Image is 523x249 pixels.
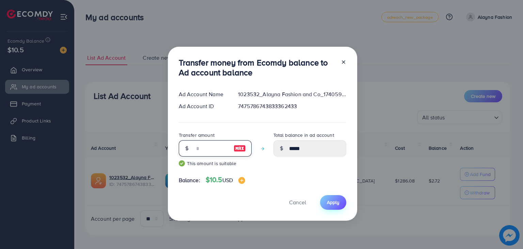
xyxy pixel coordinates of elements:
div: 1023532_Alayna Fashion and Co_1740592250339 [233,90,351,98]
h4: $10.5 [206,176,245,184]
small: This amount is suitable [179,160,252,167]
label: Transfer amount [179,132,215,138]
span: Cancel [289,199,306,206]
span: Apply [327,199,339,206]
img: image [238,177,245,184]
button: Apply [320,195,346,210]
div: Ad Account ID [173,102,233,110]
img: guide [179,160,185,166]
h3: Transfer money from Ecomdy balance to Ad account balance [179,58,335,77]
label: Total balance in ad account [273,132,334,138]
img: image [234,144,246,152]
div: 7475786743833362433 [233,102,351,110]
button: Cancel [281,195,315,210]
span: Balance: [179,176,200,184]
div: Ad Account Name [173,90,233,98]
span: USD [222,176,233,184]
